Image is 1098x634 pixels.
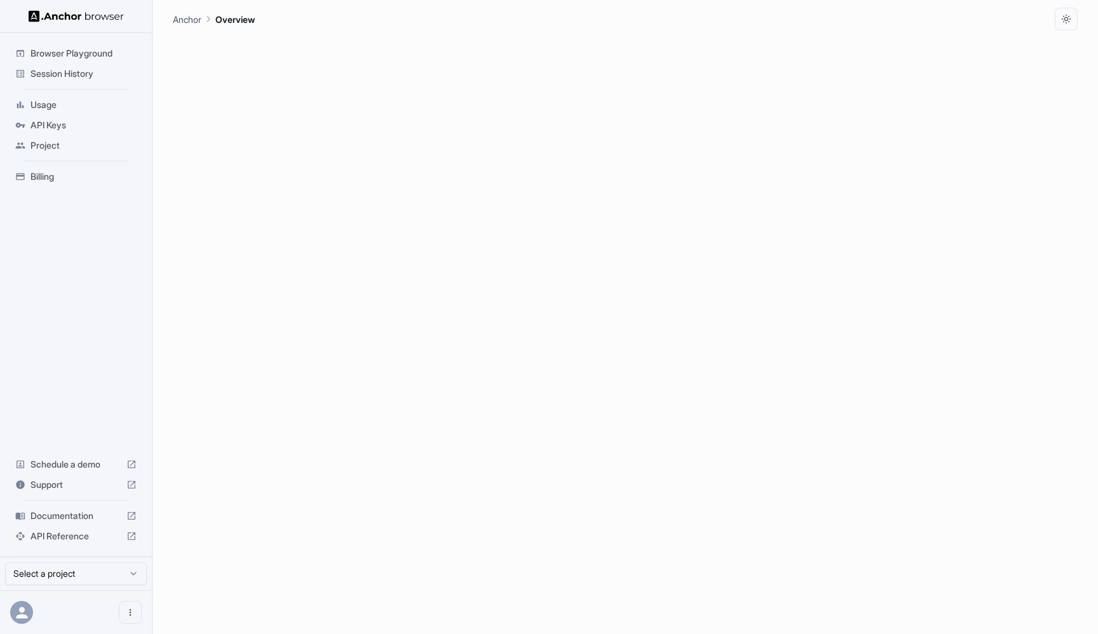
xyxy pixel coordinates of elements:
span: Documentation [30,509,121,522]
span: Session History [30,67,137,80]
span: Project [30,139,137,152]
div: Support [10,475,142,495]
span: Billing [30,170,137,183]
div: Schedule a demo [10,454,142,475]
div: Project [10,135,142,156]
nav: breadcrumb [173,12,255,26]
p: Anchor [173,13,201,26]
img: Anchor Logo [29,10,124,22]
span: API Keys [30,119,137,132]
div: Billing [10,166,142,187]
div: Session History [10,64,142,84]
div: API Reference [10,526,142,546]
div: Usage [10,95,142,115]
button: Open menu [119,601,142,624]
span: Usage [30,98,137,111]
span: Support [30,478,121,491]
span: Browser Playground [30,47,137,60]
div: Documentation [10,506,142,526]
div: Browser Playground [10,43,142,64]
p: Overview [215,13,255,26]
span: Schedule a demo [30,458,121,471]
span: API Reference [30,530,121,543]
div: API Keys [10,115,142,135]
